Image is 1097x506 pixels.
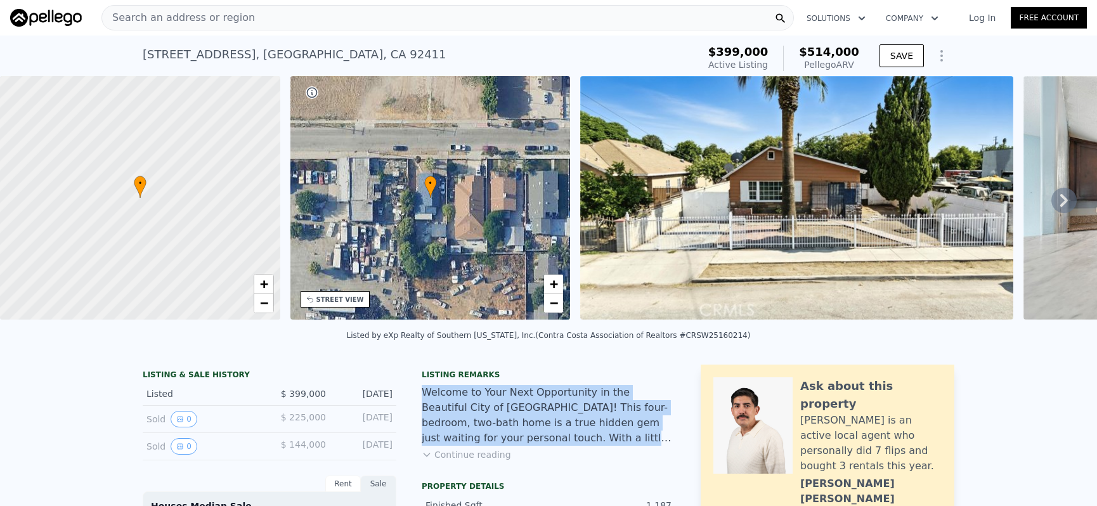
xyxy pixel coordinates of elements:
span: − [550,295,558,311]
div: Ask about this property [800,377,942,413]
span: $ 144,000 [281,439,326,450]
div: Sold [146,438,259,455]
div: Property details [422,481,675,491]
a: Free Account [1011,7,1087,29]
div: [DATE] [336,387,393,400]
div: Rent [325,476,361,492]
span: $ 225,000 [281,412,326,422]
span: Search an address or region [102,10,255,25]
span: • [134,178,146,189]
div: Pellego ARV [799,58,859,71]
span: + [259,276,268,292]
div: [PERSON_NAME] is an active local agent who personally did 7 flips and bought 3 rentals this year. [800,413,942,474]
span: + [550,276,558,292]
a: Zoom in [544,275,563,294]
div: Sale [361,476,396,492]
a: Zoom out [544,294,563,313]
button: Show Options [929,43,954,68]
a: Zoom out [254,294,273,313]
span: $ 399,000 [281,389,326,399]
div: LISTING & SALE HISTORY [143,370,396,382]
div: STREET VIEW [316,295,364,304]
div: [DATE] [336,438,393,455]
div: [DATE] [336,411,393,427]
span: • [424,178,437,189]
button: SAVE [880,44,924,67]
button: View historical data [171,411,197,427]
a: Log In [954,11,1011,24]
div: • [134,176,146,198]
button: Company [876,7,949,30]
span: $399,000 [708,45,769,58]
img: Pellego [10,9,82,27]
div: Listed [146,387,259,400]
button: View historical data [171,438,197,455]
div: [STREET_ADDRESS] , [GEOGRAPHIC_DATA] , CA 92411 [143,46,446,63]
img: Sale: 167169335 Parcel: 15857455 [580,76,1013,320]
span: $514,000 [799,45,859,58]
button: Continue reading [422,448,511,461]
button: Solutions [796,7,876,30]
div: Sold [146,411,259,427]
div: Listed by eXp Realty of Southern [US_STATE], Inc. (Contra Costa Association of Realtors #CRSW2516... [347,331,751,340]
div: • [424,176,437,198]
span: Active Listing [708,60,768,70]
div: Listing remarks [422,370,675,380]
div: Welcome to Your Next Opportunity in the Beautiful City of [GEOGRAPHIC_DATA]! This four-bedroom, t... [422,385,675,446]
a: Zoom in [254,275,273,294]
span: − [259,295,268,311]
